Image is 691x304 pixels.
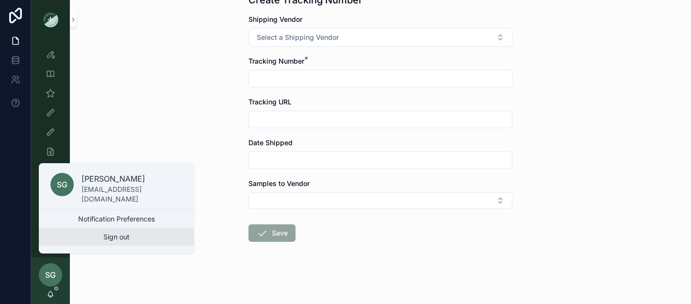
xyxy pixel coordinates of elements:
[248,57,304,65] span: Tracking Number
[39,228,194,246] button: Sign out
[248,15,302,23] span: Shipping Vendor
[257,33,339,42] span: Select a Shipping Vendor
[82,185,182,204] p: [EMAIL_ADDRESS][DOMAIN_NAME]
[248,192,512,209] button: Select Button
[45,269,56,281] span: SG
[248,179,310,187] span: Samples to Vendor
[248,138,293,147] span: Date Shipped
[248,98,292,106] span: Tracking URL
[39,210,194,228] button: Notification Preferences
[82,173,182,185] p: [PERSON_NAME]
[31,39,70,212] div: scrollable content
[43,12,58,27] img: App logo
[57,179,67,190] span: SG
[248,28,512,47] button: Select Button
